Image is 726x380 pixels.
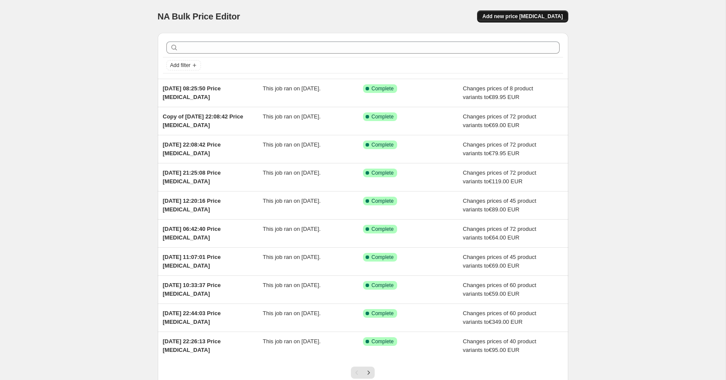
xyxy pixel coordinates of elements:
[463,113,536,128] span: Changes prices of 72 product variants to
[163,198,221,213] span: [DATE] 12:20:16 Price [MEDICAL_DATA]
[489,178,522,185] span: €119.00 EUR
[463,254,536,269] span: Changes prices of 45 product variants to
[163,169,221,185] span: [DATE] 21:25:08 Price [MEDICAL_DATA]
[482,13,563,20] span: Add new price [MEDICAL_DATA]
[463,282,536,297] span: Changes prices of 60 product variants to
[489,94,519,100] span: €89.95 EUR
[477,10,568,22] button: Add new price [MEDICAL_DATA]
[489,206,519,213] span: €89.00 EUR
[163,85,221,100] span: [DATE] 08:25:50 Price [MEDICAL_DATA]
[163,338,221,353] span: [DATE] 22:26:13 Price [MEDICAL_DATA]
[372,282,394,289] span: Complete
[351,367,375,379] nav: Pagination
[372,338,394,345] span: Complete
[463,169,536,185] span: Changes prices of 72 product variants to
[163,254,221,269] span: [DATE] 11:07:01 Price [MEDICAL_DATA]
[263,85,321,92] span: This job ran on [DATE].
[263,338,321,345] span: This job ran on [DATE].
[489,291,519,297] span: €59.00 EUR
[489,234,519,241] span: €64.00 EUR
[372,254,394,261] span: Complete
[372,198,394,204] span: Complete
[158,12,240,21] span: NA Bulk Price Editor
[163,113,243,128] span: Copy of [DATE] 22:08:42 Price [MEDICAL_DATA]
[163,282,221,297] span: [DATE] 10:33:37 Price [MEDICAL_DATA]
[363,367,375,379] button: Next
[263,254,321,260] span: This job ran on [DATE].
[263,141,321,148] span: This job ran on [DATE].
[263,282,321,288] span: This job ran on [DATE].
[163,141,221,156] span: [DATE] 22:08:42 Price [MEDICAL_DATA]
[372,169,394,176] span: Complete
[463,198,536,213] span: Changes prices of 45 product variants to
[463,226,536,241] span: Changes prices of 72 product variants to
[372,85,394,92] span: Complete
[263,226,321,232] span: This job ran on [DATE].
[489,122,519,128] span: €69.00 EUR
[263,113,321,120] span: This job ran on [DATE].
[372,226,394,233] span: Complete
[489,347,519,353] span: €95.00 EUR
[163,310,221,325] span: [DATE] 22:44:03 Price [MEDICAL_DATA]
[163,226,221,241] span: [DATE] 06:42:40 Price [MEDICAL_DATA]
[170,62,191,69] span: Add filter
[372,310,394,317] span: Complete
[263,169,321,176] span: This job ran on [DATE].
[489,150,519,156] span: €79.95 EUR
[463,310,536,325] span: Changes prices of 60 product variants to
[489,262,519,269] span: €69.00 EUR
[263,198,321,204] span: This job ran on [DATE].
[463,338,536,353] span: Changes prices of 40 product variants to
[372,113,394,120] span: Complete
[263,310,321,316] span: This job ran on [DATE].
[463,141,536,156] span: Changes prices of 72 product variants to
[463,85,533,100] span: Changes prices of 8 product variants to
[489,319,522,325] span: €349.00 EUR
[372,141,394,148] span: Complete
[166,60,201,70] button: Add filter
